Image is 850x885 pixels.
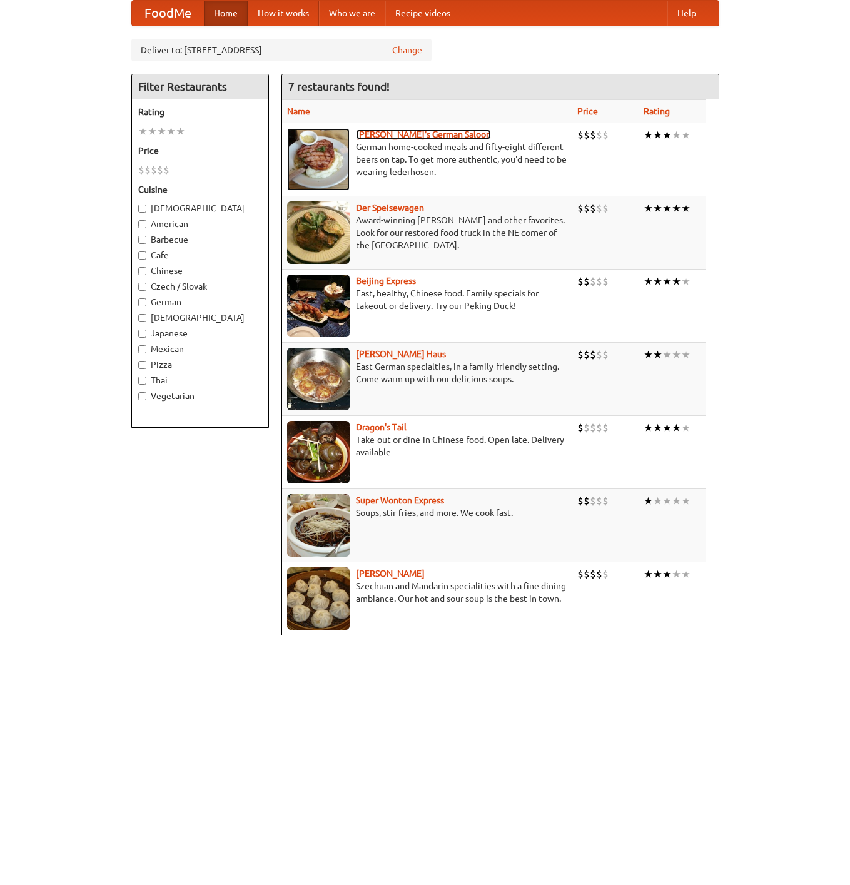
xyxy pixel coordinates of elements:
img: esthers.jpg [287,128,350,191]
li: $ [596,567,602,581]
li: ★ [681,128,691,142]
b: Super Wonton Express [356,495,444,505]
p: East German specialties, in a family-friendly setting. Come warm up with our delicious soups. [287,360,567,385]
label: Czech / Slovak [138,280,262,293]
img: beijing.jpg [287,275,350,337]
label: Vegetarian [138,390,262,402]
li: ★ [662,128,672,142]
p: Take-out or dine-in Chinese food. Open late. Delivery available [287,433,567,458]
li: ★ [662,201,672,215]
a: Recipe videos [385,1,460,26]
li: $ [577,348,584,362]
li: $ [138,163,144,177]
a: Home [204,1,248,26]
input: Vegetarian [138,392,146,400]
li: $ [151,163,157,177]
li: $ [584,348,590,362]
h5: Cuisine [138,183,262,196]
input: Mexican [138,345,146,353]
li: $ [602,275,609,288]
li: $ [577,128,584,142]
p: Fast, healthy, Chinese food. Family specials for takeout or delivery. Try our Peking Duck! [287,287,567,312]
li: ★ [662,567,672,581]
li: $ [157,163,163,177]
h4: Filter Restaurants [132,74,268,99]
label: Mexican [138,343,262,355]
label: [DEMOGRAPHIC_DATA] [138,311,262,324]
label: Thai [138,374,262,387]
li: $ [584,201,590,215]
b: Dragon's Tail [356,422,407,432]
li: $ [596,201,602,215]
li: ★ [653,421,662,435]
li: $ [590,421,596,435]
li: $ [590,201,596,215]
li: ★ [681,275,691,288]
label: Cafe [138,249,262,261]
input: American [138,220,146,228]
label: Barbecue [138,233,262,246]
li: ★ [138,124,148,138]
a: [PERSON_NAME] [356,569,425,579]
li: $ [596,275,602,288]
li: ★ [176,124,185,138]
li: ★ [681,567,691,581]
li: ★ [672,128,681,142]
p: Soups, stir-fries, and more. We cook fast. [287,507,567,519]
label: Pizza [138,358,262,371]
li: $ [584,421,590,435]
li: ★ [653,201,662,215]
li: $ [590,494,596,508]
img: superwonton.jpg [287,494,350,557]
li: $ [602,201,609,215]
a: Name [287,106,310,116]
li: $ [584,275,590,288]
a: Change [392,44,422,56]
li: ★ [644,494,653,508]
label: [DEMOGRAPHIC_DATA] [138,202,262,215]
li: $ [602,494,609,508]
li: ★ [681,201,691,215]
li: $ [596,128,602,142]
li: ★ [166,124,176,138]
li: $ [584,567,590,581]
li: $ [577,421,584,435]
input: Chinese [138,267,146,275]
b: Der Speisewagen [356,203,424,213]
input: Thai [138,377,146,385]
li: ★ [662,275,672,288]
li: ★ [148,124,157,138]
li: ★ [672,348,681,362]
h5: Rating [138,106,262,118]
p: Szechuan and Mandarin specialities with a fine dining ambiance. Our hot and sour soup is the best... [287,580,567,605]
li: $ [590,128,596,142]
input: Cafe [138,251,146,260]
img: kohlhaus.jpg [287,348,350,410]
label: German [138,296,262,308]
label: Chinese [138,265,262,277]
li: ★ [672,275,681,288]
li: $ [590,275,596,288]
li: $ [577,275,584,288]
li: $ [602,421,609,435]
a: Beijing Express [356,276,416,286]
li: ★ [653,348,662,362]
a: [PERSON_NAME]'s German Saloon [356,129,491,139]
li: ★ [644,567,653,581]
img: shandong.jpg [287,567,350,630]
h5: Price [138,144,262,157]
li: ★ [644,348,653,362]
ng-pluralize: 7 restaurants found! [288,81,390,93]
label: American [138,218,262,230]
li: ★ [662,421,672,435]
li: ★ [672,567,681,581]
a: Rating [644,106,670,116]
li: ★ [644,128,653,142]
a: Price [577,106,598,116]
li: $ [590,567,596,581]
li: ★ [681,494,691,508]
li: ★ [681,348,691,362]
li: ★ [644,275,653,288]
li: ★ [653,567,662,581]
